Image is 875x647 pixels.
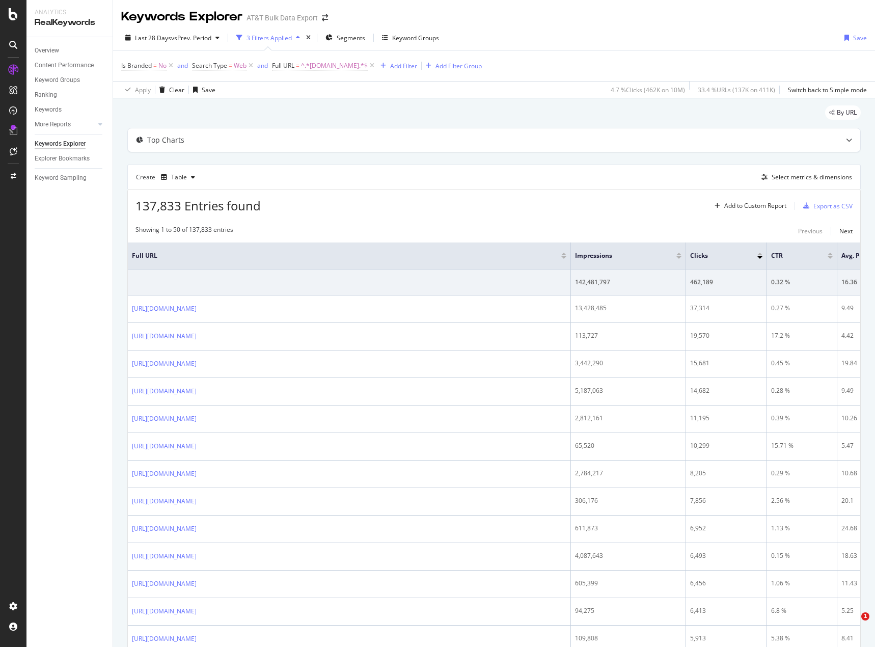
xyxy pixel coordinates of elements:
span: = [229,61,232,70]
span: Clicks [690,251,742,260]
div: 605,399 [575,579,681,588]
div: Analytics [35,8,104,17]
div: Keyword Groups [35,75,80,86]
div: arrow-right-arrow-left [322,14,328,21]
button: Apply [121,82,151,98]
div: Explorer Bookmarks [35,153,90,164]
div: 14,682 [690,386,762,395]
span: Impressions [575,251,661,260]
a: [URL][DOMAIN_NAME] [132,441,197,451]
div: Top Charts [147,135,184,145]
div: 1.06 % [771,579,833,588]
a: [URL][DOMAIN_NAME] [132,579,197,589]
a: [URL][DOMAIN_NAME] [132,304,197,314]
span: Full URL [132,251,546,260]
div: 6,493 [690,551,762,560]
div: Next [839,227,853,235]
a: [URL][DOMAIN_NAME] [132,359,197,369]
div: 113,727 [575,331,681,340]
div: Add Filter Group [435,62,482,70]
a: [URL][DOMAIN_NAME] [132,634,197,644]
a: [URL][DOMAIN_NAME] [132,606,197,616]
button: Add Filter Group [422,60,482,72]
a: Keywords Explorer [35,139,105,149]
div: More Reports [35,119,71,130]
a: More Reports [35,119,95,130]
div: Switch back to Simple mode [788,86,867,94]
span: Search Type [192,61,227,70]
button: Select metrics & dimensions [757,171,852,183]
div: Clear [169,86,184,94]
button: 3 Filters Applied [232,30,304,46]
span: Segments [337,34,365,42]
div: 2.56 % [771,496,833,505]
span: Web [234,59,247,73]
button: Export as CSV [799,198,853,214]
span: No [158,59,167,73]
button: Switch back to Simple mode [784,82,867,98]
div: 0.27 % [771,304,833,313]
span: = [153,61,157,70]
span: CTR [771,251,812,260]
div: Export as CSV [813,202,853,210]
div: AT&T Bulk Data Export [247,13,318,23]
div: 462,189 [690,278,762,287]
a: [URL][DOMAIN_NAME] [132,469,197,479]
button: and [257,61,268,70]
div: 0.39 % [771,414,833,423]
div: Keyword Groups [392,34,439,42]
button: Keyword Groups [378,30,443,46]
a: [URL][DOMAIN_NAME] [132,551,197,561]
button: Clear [155,82,184,98]
div: 6,413 [690,606,762,615]
div: legacy label [825,105,861,120]
div: Keywords Explorer [121,8,242,25]
div: Add Filter [390,62,417,70]
a: Content Performance [35,60,105,71]
div: 10,299 [690,441,762,450]
div: 0.15 % [771,551,833,560]
div: Apply [135,86,151,94]
div: 33.4 % URLs ( 137K on 411K ) [698,86,775,94]
div: 65,520 [575,441,681,450]
span: ^.*[DOMAIN_NAME].*$ [301,59,368,73]
div: 2,784,217 [575,469,681,478]
div: 4,087,643 [575,551,681,560]
a: [URL][DOMAIN_NAME] [132,414,197,424]
div: 0.28 % [771,386,833,395]
button: Last 28 DaysvsPrev. Period [121,30,224,46]
span: = [296,61,299,70]
a: [URL][DOMAIN_NAME] [132,496,197,506]
div: Keyword Sampling [35,173,87,183]
div: Save [202,86,215,94]
span: 1 [861,612,869,621]
a: [URL][DOMAIN_NAME] [132,386,197,396]
a: Keyword Sampling [35,173,105,183]
button: Save [189,82,215,98]
div: 37,314 [690,304,762,313]
div: Save [853,34,867,42]
span: Full URL [272,61,294,70]
div: Content Performance [35,60,94,71]
span: By URL [837,110,857,116]
button: Table [157,169,199,185]
div: 6.8 % [771,606,833,615]
button: and [177,61,188,70]
div: 5,187,063 [575,386,681,395]
div: Keywords Explorer [35,139,86,149]
div: Ranking [35,90,57,100]
div: 7,856 [690,496,762,505]
button: Previous [798,225,823,237]
button: Add Filter [376,60,417,72]
div: 15,681 [690,359,762,368]
span: Last 28 Days [135,34,171,42]
div: 109,808 [575,634,681,643]
div: 0.29 % [771,469,833,478]
a: Ranking [35,90,105,100]
div: 611,873 [575,524,681,533]
a: Keyword Groups [35,75,105,86]
div: Showing 1 to 50 of 137,833 entries [135,225,233,237]
div: 6,456 [690,579,762,588]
